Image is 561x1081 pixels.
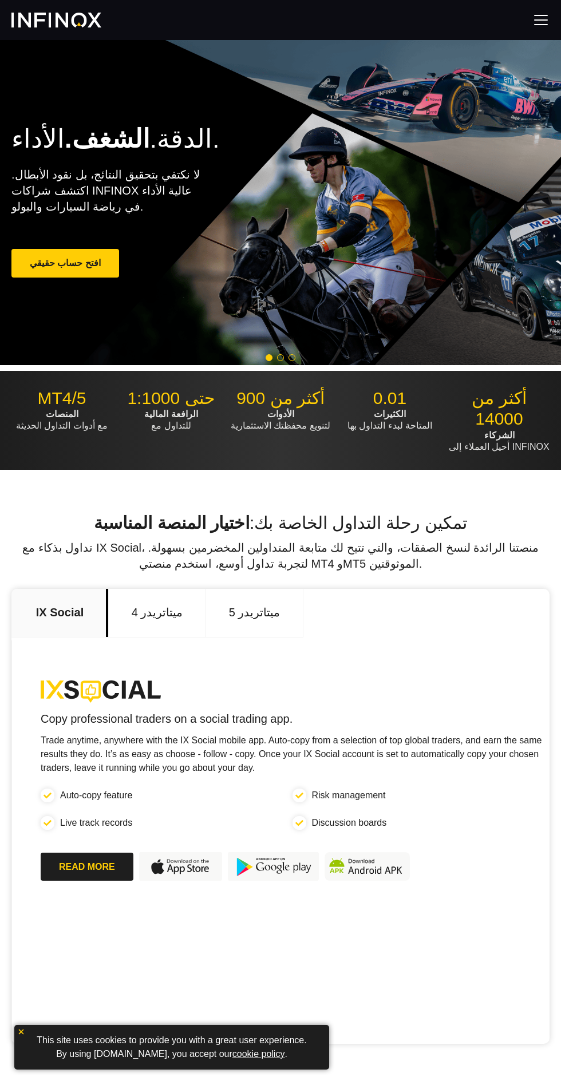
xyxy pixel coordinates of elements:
font: المتاحة لبدء التداول بها [347,421,432,430]
font: لا نكتفي بتحقيق النتائج، بل نقود الأبطال. اكتشف شراكات INFINOX عالية الأداء في رياضة السيارات وال... [11,168,200,213]
p: Trade anytime, anywhere with the IX Social mobile app. Auto-copy from a selection of top global t... [41,734,544,775]
font: MT4/5 [37,389,86,407]
p: Risk management [312,789,386,802]
font: 0.01 [373,389,406,407]
h4: Copy professional traders on a social trading app. [41,711,544,727]
font: تداول بذكاء مع IX Social، منصتنا الرائدة لنسخ الصفقات، والتي تتيح لك متابعة المتداولين المخضرمين ... [22,541,538,570]
font: المنصات [46,409,78,419]
a: READ MORE [41,853,133,881]
font: ميتاتريدر 4 [132,606,183,619]
font: الكثيرات [374,409,406,419]
font: IX Social [36,606,84,619]
p: This site uses cookies to provide you with a great user experience. By using [DOMAIN_NAME], you a... [20,1031,323,1064]
p: Discussion boards [312,816,387,830]
font: الأدوات [267,409,294,419]
p: Auto-copy feature [60,789,132,802]
span: Go to slide 1 [266,354,272,361]
font: ميتاتريدر 5 [229,606,280,619]
font: لتنويع محفظتك الاستثمارية [231,421,330,430]
font: أكثر من 14000 [472,389,526,429]
span: Go to slide 2 [277,354,284,361]
font: افتح حساب حقيقي [30,258,101,268]
font: أكثر من 900 [236,389,325,407]
font: مع أدوات التداول الحديثة [16,421,108,430]
font: الشركاء [484,430,515,440]
img: yellow close icon [17,1028,25,1036]
a: cookie policy [232,1049,285,1059]
font: للتداول مع [151,421,191,430]
font: الأداء. [11,124,220,153]
font: الدقة. [150,124,213,153]
font: الرافعة المالية [144,409,197,419]
font: حتى 1:1000 [127,389,215,407]
font: الشغف. [65,124,150,153]
span: Go to slide 3 [289,354,295,361]
font: أحيل العملاء إلى INFINOX [449,442,549,452]
a: افتح حساب حقيقي [11,249,119,277]
p: Live track records [60,816,132,830]
font: تمكين رحلة التداول الخاصة بك: [250,513,467,532]
font: اختيار المنصة المناسبة [94,513,250,532]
